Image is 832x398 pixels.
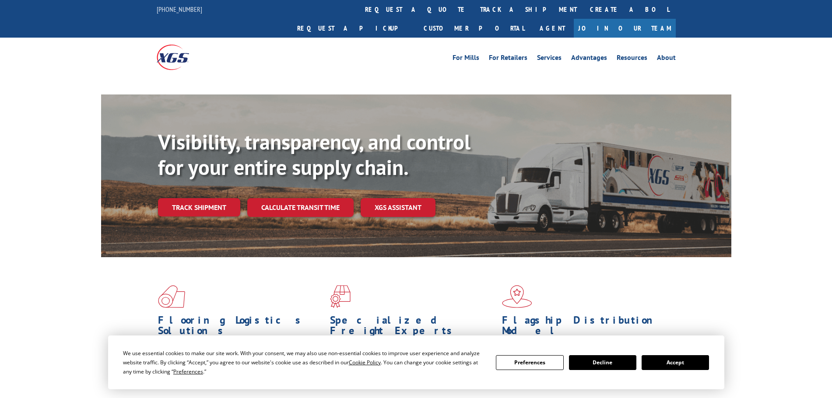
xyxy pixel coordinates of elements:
[349,359,381,366] span: Cookie Policy
[531,19,574,38] a: Agent
[496,355,563,370] button: Preferences
[158,285,185,308] img: xgs-icon-total-supply-chain-intelligence-red
[157,5,202,14] a: [PHONE_NUMBER]
[569,355,636,370] button: Decline
[158,380,267,390] a: Learn More >
[330,285,351,308] img: xgs-icon-focused-on-flooring-red
[571,54,607,64] a: Advantages
[330,315,495,340] h1: Specialized Freight Experts
[291,19,417,38] a: Request a pickup
[123,349,485,376] div: We use essential cookies to make our site work. With your consent, we may also use non-essential ...
[330,380,439,390] a: Learn More >
[537,54,562,64] a: Services
[417,19,531,38] a: Customer Portal
[657,54,676,64] a: About
[361,198,435,217] a: XGS ASSISTANT
[617,54,647,64] a: Resources
[158,315,323,340] h1: Flooring Logistics Solutions
[173,368,203,375] span: Preferences
[642,355,709,370] button: Accept
[247,198,354,217] a: Calculate transit time
[489,54,527,64] a: For Retailers
[502,285,532,308] img: xgs-icon-flagship-distribution-model-red
[453,54,479,64] a: For Mills
[158,128,470,181] b: Visibility, transparency, and control for your entire supply chain.
[158,198,240,216] a: Track shipment
[502,315,667,340] h1: Flagship Distribution Model
[108,335,724,389] div: Cookie Consent Prompt
[574,19,676,38] a: Join Our Team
